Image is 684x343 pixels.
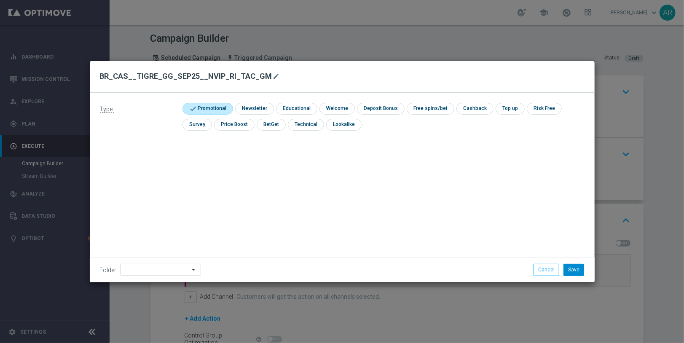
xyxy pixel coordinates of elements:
button: mode_edit [272,71,283,81]
i: mode_edit [273,73,280,80]
span: Type: [100,106,114,113]
button: Save [563,264,584,276]
button: Cancel [534,264,559,276]
h2: BR_CAS__TIGRE_GG_SEP25__NVIP_RI_TAC_GM [100,71,272,81]
i: arrow_drop_down [190,264,198,275]
label: Folder [100,267,117,274]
